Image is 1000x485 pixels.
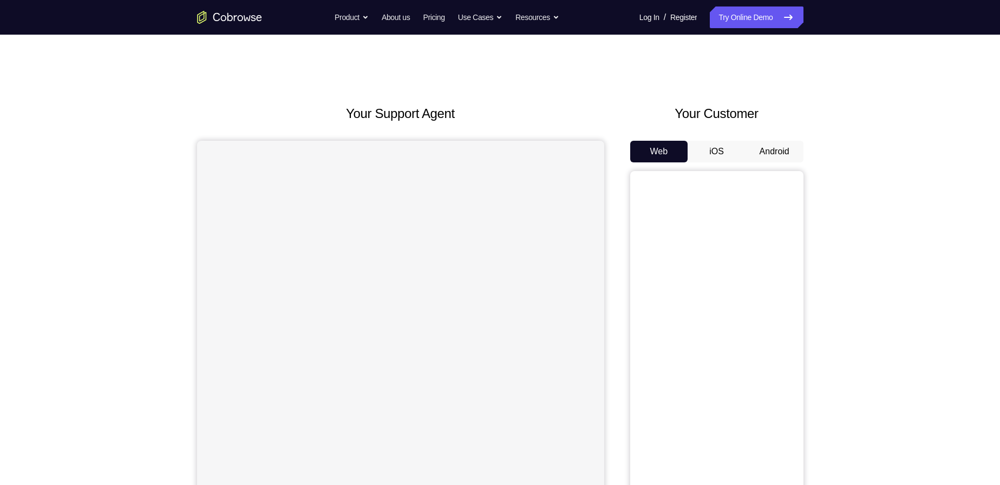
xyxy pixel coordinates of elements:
[423,6,445,28] a: Pricing
[335,6,369,28] button: Product
[746,141,803,162] button: Android
[197,11,262,24] a: Go to the home page
[382,6,410,28] a: About us
[630,104,803,123] h2: Your Customer
[710,6,803,28] a: Try Online Demo
[197,104,604,123] h2: Your Support Agent
[670,6,697,28] a: Register
[664,11,666,24] span: /
[688,141,746,162] button: iOS
[639,6,659,28] a: Log In
[458,6,502,28] button: Use Cases
[630,141,688,162] button: Web
[515,6,559,28] button: Resources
